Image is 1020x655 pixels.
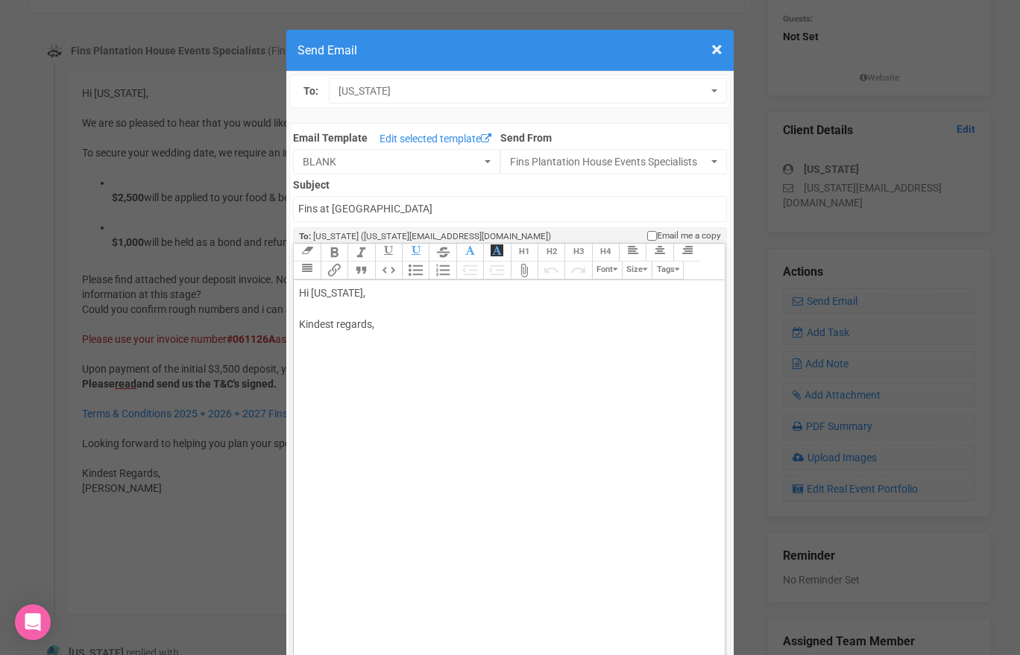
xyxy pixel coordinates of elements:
button: Code [375,262,402,279]
button: Font Colour [456,244,483,262]
h4: Send Email [297,41,722,60]
button: Heading 2 [538,244,564,262]
button: Underline [375,244,402,262]
button: Align Center [646,244,673,262]
button: Align Left [619,244,646,262]
button: Size [622,262,652,279]
span: H4 [600,247,611,256]
div: Open Intercom Messenger [15,604,51,640]
button: Align Justified [293,262,320,279]
label: To: [303,83,318,99]
div: Hi [US_STATE], Kindest regards, [299,285,714,364]
a: Edit selected template [376,130,495,149]
button: Quote [347,262,374,279]
button: Redo [564,262,591,279]
button: Underline Colour [402,244,429,262]
span: H2 [547,247,557,256]
button: Increase Level [483,262,510,279]
button: Tags [652,262,684,279]
button: Bullets [402,262,429,279]
span: [US_STATE] [339,83,707,98]
span: Email me a copy [657,230,721,242]
span: BLANK [303,154,481,169]
button: Align Right [673,244,700,262]
button: Strikethrough [429,244,456,262]
button: Bold [321,244,347,262]
span: Fins Plantation House Events Specialists [510,154,708,169]
span: [US_STATE] ([US_STATE][EMAIL_ADDRESS][DOMAIN_NAME]) [313,231,551,241]
button: Heading 1 [511,244,538,262]
span: H3 [573,247,584,256]
button: Link [321,262,347,279]
button: Font Background [483,244,510,262]
button: Decrease Level [456,262,483,279]
button: Attach Files [511,262,538,279]
button: Heading 4 [592,244,619,262]
label: Send From [500,127,727,145]
label: Subject [293,174,726,192]
button: Italic [347,244,374,262]
span: H1 [519,247,529,256]
button: Heading 3 [564,244,591,262]
span: × [711,37,722,62]
strong: To: [299,231,311,241]
button: Undo [538,262,564,279]
button: Font [592,262,622,279]
button: Clear Formatting at cursor [293,244,320,262]
button: Numbers [429,262,456,279]
label: Email Template [293,130,368,145]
